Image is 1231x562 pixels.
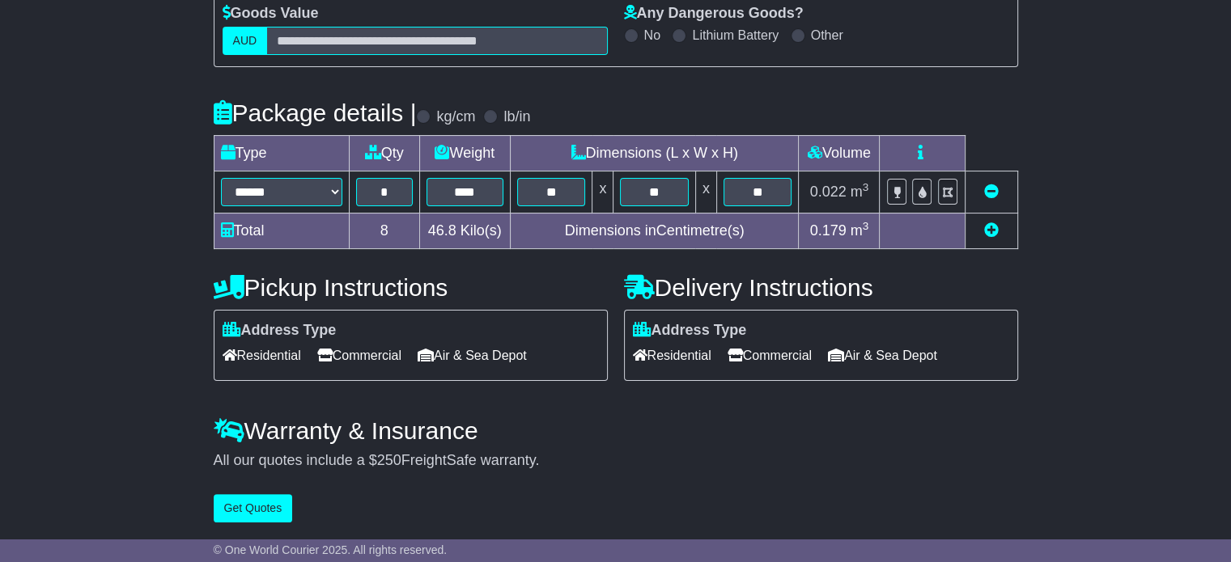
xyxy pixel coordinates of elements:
td: Kilo(s) [419,213,510,248]
span: 46.8 [428,222,456,239]
label: Any Dangerous Goods? [624,5,804,23]
sup: 3 [863,220,869,232]
span: Commercial [317,343,401,368]
td: Qty [349,135,419,171]
td: Volume [799,135,880,171]
td: x [592,171,613,213]
span: 250 [377,452,401,468]
span: 0.179 [810,222,847,239]
td: Total [214,213,349,248]
span: Air & Sea Depot [828,343,937,368]
label: kg/cm [436,108,475,126]
div: All our quotes include a $ FreightSafe warranty. [214,452,1018,470]
span: m [851,222,869,239]
sup: 3 [863,181,869,193]
td: 8 [349,213,419,248]
label: Address Type [633,322,747,340]
span: Air & Sea Depot [418,343,527,368]
h4: Delivery Instructions [624,274,1018,301]
label: Address Type [223,322,337,340]
td: Weight [419,135,510,171]
td: Dimensions in Centimetre(s) [510,213,799,248]
td: x [695,171,716,213]
label: Other [811,27,843,43]
span: 0.022 [810,184,847,200]
span: Residential [633,343,711,368]
label: AUD [223,27,268,55]
span: © One World Courier 2025. All rights reserved. [214,543,448,556]
h4: Pickup Instructions [214,274,608,301]
label: lb/in [503,108,530,126]
a: Add new item [984,222,999,239]
button: Get Quotes [214,494,293,522]
label: Lithium Battery [692,27,779,43]
td: Type [214,135,349,171]
a: Remove this item [984,184,999,200]
td: Dimensions (L x W x H) [510,135,799,171]
span: m [851,184,869,200]
span: Residential [223,343,301,368]
span: Commercial [728,343,812,368]
h4: Package details | [214,99,417,126]
label: No [644,27,660,43]
label: Goods Value [223,5,319,23]
h4: Warranty & Insurance [214,417,1018,444]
